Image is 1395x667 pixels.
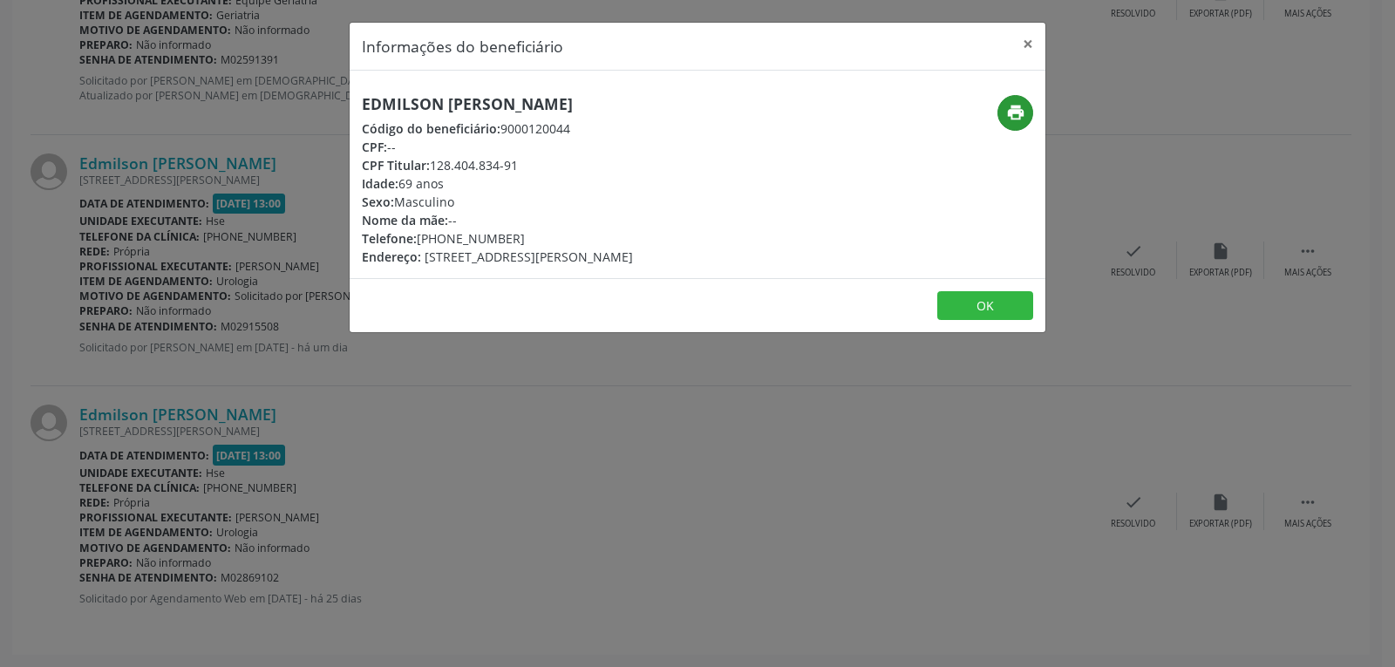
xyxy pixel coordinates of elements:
[362,230,417,247] span: Telefone:
[362,194,394,210] span: Sexo:
[362,138,633,156] div: --
[362,211,633,229] div: --
[362,193,633,211] div: Masculino
[362,157,430,174] span: CPF Titular:
[1006,103,1025,122] i: print
[362,95,633,113] h5: Edmilson [PERSON_NAME]
[362,139,387,155] span: CPF:
[362,119,633,138] div: 9000120044
[425,248,633,265] span: [STREET_ADDRESS][PERSON_NAME]
[362,212,448,228] span: Nome da mãe:
[362,175,398,192] span: Idade:
[362,229,633,248] div: [PHONE_NUMBER]
[937,291,1033,321] button: OK
[1011,23,1045,65] button: Close
[362,120,500,137] span: Código do beneficiário:
[362,156,633,174] div: 128.404.834-91
[362,248,421,265] span: Endereço:
[362,35,563,58] h5: Informações do beneficiário
[997,95,1033,131] button: print
[362,174,633,193] div: 69 anos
